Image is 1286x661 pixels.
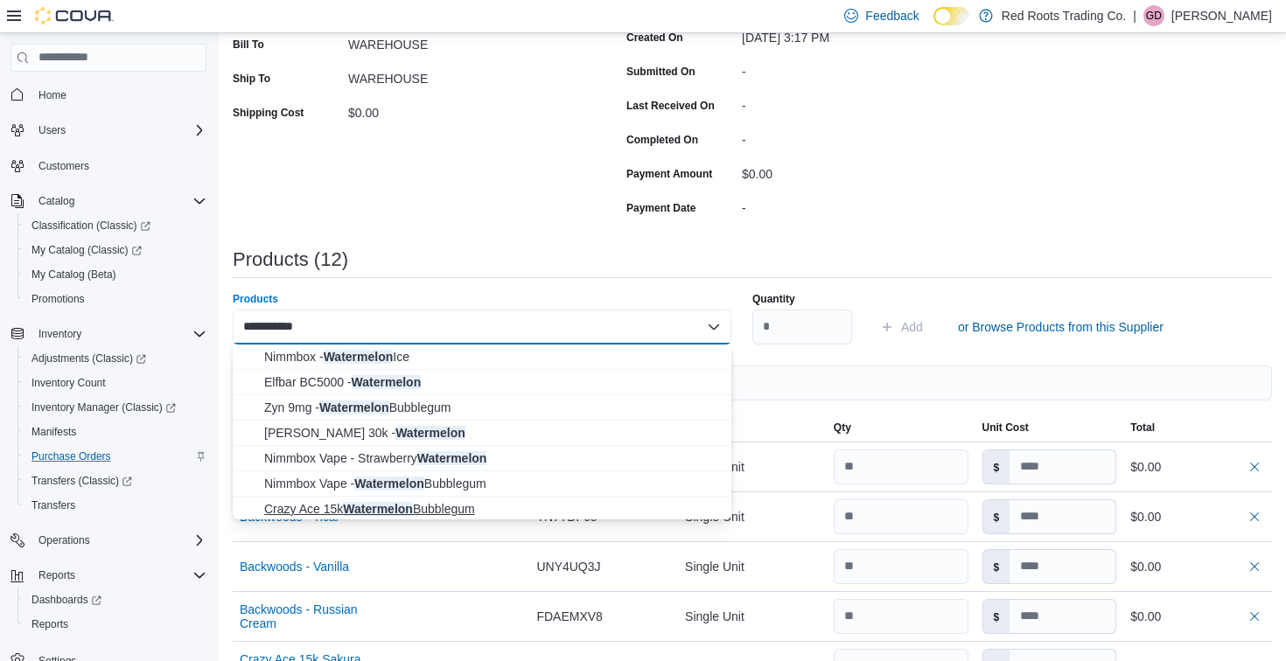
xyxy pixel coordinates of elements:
[17,395,213,420] a: Inventory Manager (Classic)
[17,371,213,395] button: Inventory Count
[38,568,75,582] span: Reports
[31,474,132,488] span: Transfers (Classic)
[1002,5,1126,26] p: Red Roots Trading Co.
[24,264,123,285] a: My Catalog (Beta)
[707,320,721,334] button: Close list of options
[17,420,213,444] button: Manifests
[1133,5,1136,26] p: |
[626,65,695,79] label: Submitted On
[348,65,583,86] div: WAREHOUSE
[31,530,97,551] button: Operations
[233,446,731,471] button: Nimmbox Vape - Strawberry Watermelon
[24,289,92,310] a: Promotions
[31,530,206,551] span: Operations
[983,600,1010,633] label: $
[31,425,76,439] span: Manifests
[38,533,90,547] span: Operations
[1146,5,1162,26] span: GD
[31,120,206,141] span: Users
[24,240,206,261] span: My Catalog (Classic)
[24,495,82,516] a: Transfers
[742,92,976,113] div: -
[24,495,206,516] span: Transfers
[31,498,75,512] span: Transfers
[678,499,827,534] div: Single Unit
[17,346,213,371] a: Adjustments (Classic)
[958,318,1164,336] span: or Browse Products from this Supplier
[31,156,96,177] a: Customers
[827,414,975,442] button: Qty
[536,606,602,627] span: FDAEMXV8
[31,565,82,586] button: Reports
[31,449,111,463] span: Purchase Orders
[24,348,153,369] a: Adjustments (Classic)
[24,348,206,369] span: Adjustments (Classic)
[31,191,206,212] span: Catalog
[233,72,270,86] label: Ship To
[24,421,83,442] a: Manifests
[24,215,157,236] a: Classification (Classic)
[17,469,213,493] a: Transfers (Classic)
[38,159,89,173] span: Customers
[31,376,106,390] span: Inventory Count
[31,120,73,141] button: Users
[24,397,183,418] a: Inventory Manager (Classic)
[24,614,206,635] span: Reports
[31,268,116,282] span: My Catalog (Beta)
[742,58,976,79] div: -
[24,446,118,467] a: Purchase Orders
[24,240,149,261] a: My Catalog (Classic)
[626,167,712,181] label: Payment Amount
[536,556,600,577] span: UNY4UQ3J
[24,470,139,491] a: Transfers (Classic)
[3,118,213,143] button: Users
[24,421,206,442] span: Manifests
[31,155,206,177] span: Customers
[31,565,206,586] span: Reports
[24,589,206,610] span: Dashboards
[38,123,66,137] span: Users
[933,7,970,25] input: Dark Mode
[233,471,731,497] button: Nimmbox Vape - Watermelon Bubblegum
[982,421,1029,435] span: Unit Cost
[233,395,731,421] button: Zyn 9mg - Watermelon Bubblegum
[31,84,206,106] span: Home
[1143,5,1164,26] div: Giles De Souza
[975,414,1124,442] button: Unit Cost
[834,421,851,435] span: Qty
[626,201,695,215] label: Payment Date
[933,25,934,26] span: Dark Mode
[752,292,795,306] label: Quantity
[1130,421,1155,435] span: Total
[983,550,1010,583] label: $
[17,444,213,469] button: Purchase Orders
[1123,414,1272,442] button: Total
[17,588,213,612] a: Dashboards
[24,446,206,467] span: Purchase Orders
[24,215,206,236] span: Classification (Classic)
[24,372,113,393] a: Inventory Count
[38,194,74,208] span: Catalog
[678,549,827,584] div: Single Unit
[24,470,206,491] span: Transfers (Classic)
[865,7,919,24] span: Feedback
[678,599,827,634] div: Single Unit
[31,191,81,212] button: Catalog
[31,219,150,233] span: Classification (Classic)
[678,449,827,484] div: Single Unit
[951,310,1171,344] button: or Browse Products from this Supplier
[17,612,213,637] button: Reports
[3,563,213,588] button: Reports
[626,133,698,147] label: Completed On
[1130,506,1265,527] div: $0.00
[24,614,75,635] a: Reports
[348,31,583,52] div: WAREHOUSE
[233,292,278,306] label: Products
[17,262,213,287] button: My Catalog (Beta)
[3,153,213,178] button: Customers
[24,372,206,393] span: Inventory Count
[31,400,176,414] span: Inventory Manager (Classic)
[24,589,108,610] a: Dashboards
[17,287,213,311] button: Promotions
[742,160,976,181] div: $0.00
